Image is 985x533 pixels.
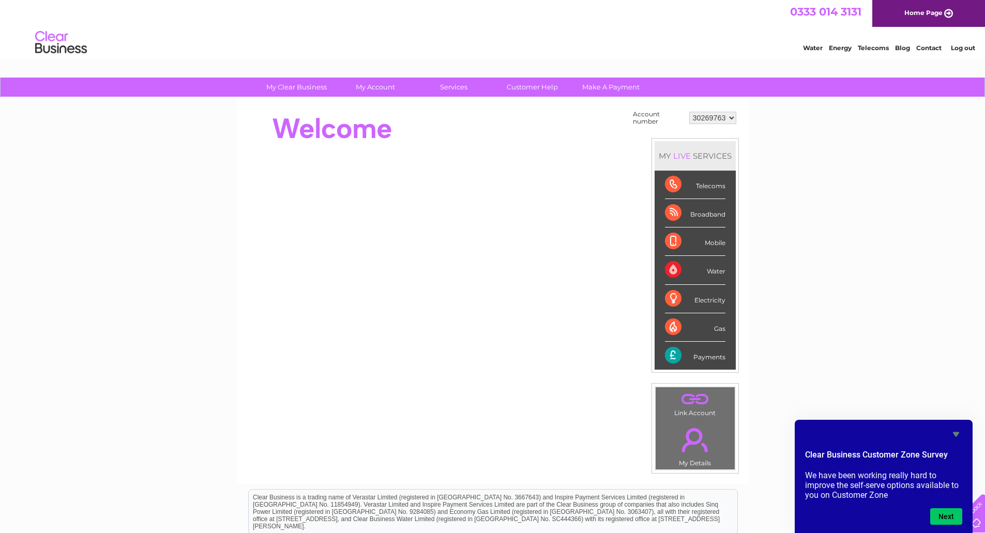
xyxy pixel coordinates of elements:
[895,44,910,52] a: Blog
[35,27,87,58] img: logo.png
[671,151,693,161] div: LIVE
[930,508,962,525] button: Next question
[790,5,861,18] a: 0333 014 3131
[665,313,725,342] div: Gas
[254,78,339,97] a: My Clear Business
[805,428,962,525] div: Clear Business Customer Zone Survey
[665,285,725,313] div: Electricity
[411,78,496,97] a: Services
[655,387,735,419] td: Link Account
[665,342,725,370] div: Payments
[805,449,962,466] h2: Clear Business Customer Zone Survey
[658,390,732,408] a: .
[568,78,654,97] a: Make A Payment
[665,199,725,227] div: Broadband
[803,44,823,52] a: Water
[805,470,962,500] p: We have been working really hard to improve the self-serve options available to you on Customer Zone
[655,419,735,470] td: My Details
[951,44,975,52] a: Log out
[665,256,725,284] div: Water
[332,78,418,97] a: My Account
[665,227,725,256] div: Mobile
[630,108,687,128] td: Account number
[490,78,575,97] a: Customer Help
[249,6,737,50] div: Clear Business is a trading name of Verastar Limited (registered in [GEOGRAPHIC_DATA] No. 3667643...
[655,141,736,171] div: MY SERVICES
[665,171,725,199] div: Telecoms
[658,422,732,458] a: .
[829,44,852,52] a: Energy
[916,44,942,52] a: Contact
[858,44,889,52] a: Telecoms
[950,428,962,440] button: Hide survey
